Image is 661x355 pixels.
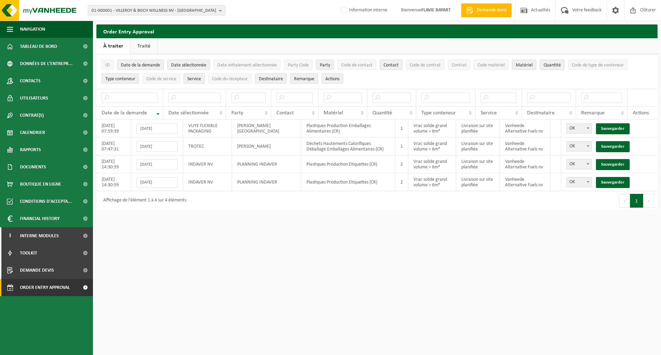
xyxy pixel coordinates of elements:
[232,173,301,191] td: PLANNING INDAVER
[461,3,512,17] a: Demande devis
[567,159,591,169] span: OK
[288,63,309,68] span: Party Code
[105,76,135,82] span: Type conteneur
[633,110,649,116] span: Actions
[408,119,457,137] td: Vrac solide grand volume > 6m³
[567,124,591,133] span: OK
[456,173,500,191] td: Livraison sur site planifiée
[475,7,508,14] span: Demande devis
[88,5,225,15] button: 01-000001 - VILLEROY & BOCH WELLNESS NV - [GEOGRAPHIC_DATA]
[410,63,441,68] span: Code de contrat
[395,137,408,155] td: 1
[373,110,392,116] span: Quantité
[481,110,497,116] span: Service
[384,63,399,68] span: Contact
[596,159,630,170] a: Sauvegarder
[408,155,457,173] td: Vrac solide grand volume > 6m³
[20,193,72,210] span: Conditions d'accepta...
[208,73,252,84] button: Code du récepteurCode du récepteur: Activate to sort
[540,60,565,70] button: QuantitéQuantité: Activate to sort
[20,210,60,227] span: Financial History
[130,38,157,54] a: Traité
[146,76,176,82] span: Code de service
[20,55,73,72] span: Données de l'entrepr...
[20,141,41,158] span: Rapports
[301,119,395,137] td: Plastiques Production Emballages Alimentaires (CR)
[406,60,444,70] button: Code de contratCode de contrat: Activate to sort
[408,173,457,191] td: Vrac solide grand volume > 6m³
[231,110,243,116] span: Party
[183,155,232,173] td: INDAVER NV
[20,227,59,244] span: Interne modules
[20,244,37,262] span: Toolkit
[452,63,466,68] span: Contrat
[474,60,508,70] button: Code matérielCode matériel: Activate to sort
[500,137,550,155] td: Vanheede Alternative Fuels nv
[20,107,44,124] span: Contrat(s)
[643,194,654,208] button: Next
[168,110,209,116] span: Date sélectionnée
[183,173,232,191] td: INDAVER NV
[500,155,550,173] td: Vanheede Alternative Fuels nv
[20,158,46,176] span: Documents
[516,63,533,68] span: Matériel
[566,123,592,134] span: OK
[96,155,131,173] td: [DATE] 14:30:59
[408,137,457,155] td: Vrac solide grand volume > 6m³
[143,73,180,84] button: Code de serviceCode de service: Activate to sort
[596,177,630,188] a: Sauvegarder
[316,60,334,70] button: PartyParty: Activate to sort
[500,173,550,191] td: Vanheede Alternative Fuels nv
[325,76,339,82] span: Actions
[290,73,318,84] button: RemarqueRemarque: Activate to sort
[456,155,500,173] td: Livraison sur site planifiée
[255,73,287,84] button: DestinataireDestinataire : Activate to sort
[630,194,643,208] button: 1
[20,176,61,193] span: Boutique en ligne
[183,137,232,155] td: TROTEC
[232,155,301,173] td: PLANNING INDAVER
[395,119,408,137] td: 1
[567,177,591,187] span: OK
[96,119,131,137] td: [DATE] 07:59:39
[105,63,110,68] span: ID
[284,60,313,70] button: Party CodeParty Code: Activate to sort
[322,73,343,84] button: Actions
[102,73,139,84] button: Type conteneurType conteneur: Activate to sort
[213,60,281,70] button: Date initialement sélectionnéeDate initialement sélectionnée: Activate to sort
[121,63,160,68] span: Date de la demande
[20,124,45,141] span: Calendrier
[276,110,294,116] span: Contact
[102,110,147,116] span: Date de la demande
[20,72,41,90] span: Contacts
[341,63,373,68] span: Code de contact
[259,76,283,82] span: Destinataire
[596,123,630,134] a: Sauvegarder
[20,90,48,107] span: Utilisateurs
[301,155,395,173] td: Plastiques Production Etiquettes (CR)
[456,119,500,137] td: Livraison sur site planifiée
[619,194,630,208] button: Previous
[301,173,395,191] td: Plastiques Production Etiquettes (CR)
[212,76,248,82] span: Code du récepteur
[395,173,408,191] td: 2
[92,6,216,16] span: 01-000001 - VILLEROY & BOCH WELLNESS NV - [GEOGRAPHIC_DATA]
[96,173,131,191] td: [DATE] 14:30:59
[421,110,456,116] span: Type conteneur
[572,63,624,68] span: Code de type de conteneur
[544,63,561,68] span: Quantité
[232,119,301,137] td: [PERSON_NAME][GEOGRAPHIC_DATA]
[183,73,205,84] button: ServiceService: Activate to sort
[456,137,500,155] td: Livraison sur site planifiée
[395,155,408,173] td: 2
[421,8,451,13] strong: FLAVIE BAYART
[596,141,630,152] a: Sauvegarder
[478,63,505,68] span: Code matériel
[102,60,114,70] button: IDID: Activate to sort
[320,63,330,68] span: Party
[232,137,301,155] td: [PERSON_NAME]
[167,60,210,70] button: Date sélectionnéeDate sélectionnée: Activate to sort
[567,142,591,151] span: OK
